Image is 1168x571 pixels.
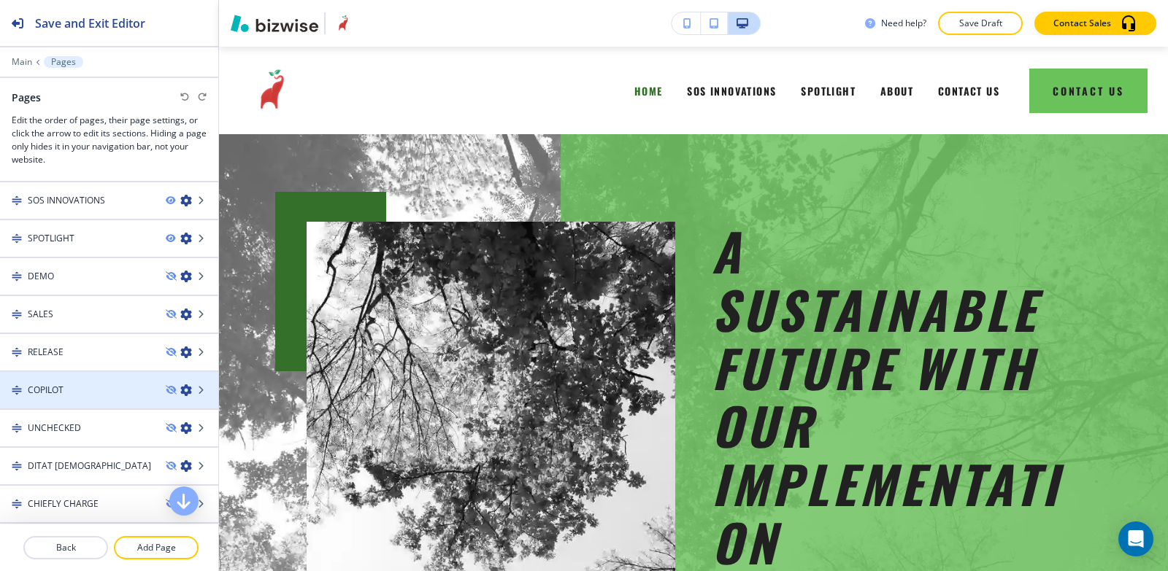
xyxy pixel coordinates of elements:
span: SOS INNOVATIONS [687,83,776,98]
span: HOME [634,83,663,98]
h4: SOS INNOVATIONS [28,194,105,207]
img: Drag [12,271,22,281]
p: Save Draft [957,17,1004,30]
img: Drag [12,423,22,433]
h4: UNCHECKED [28,422,81,435]
img: Drag [12,195,22,206]
h4: DEMO [28,270,54,283]
img: Drag [12,461,22,471]
h2: Pages [12,90,41,105]
img: Your Logo [331,12,355,35]
p: Pages [51,57,76,67]
h3: Edit the order of pages, their page settings, or click the arrow to edit its sections. Hiding a p... [12,114,207,166]
p: Add Page [115,541,197,554]
button: Add Page [114,536,199,559]
button: Contact Sales [1034,12,1156,35]
span: SPOTLIGHT [801,83,856,98]
p: Contact Sales [1053,17,1111,30]
h4: DITAT [DEMOGRAPHIC_DATA] [28,459,151,473]
h4: CHIEFLY CHARGE [28,497,99,510]
div: Open Intercom Messenger [1118,521,1153,556]
img: Drag [12,499,22,509]
button: Save Draft [938,12,1023,35]
button: Back [23,536,108,559]
h4: RELEASE [28,346,64,359]
img: Bizwise Logo [231,15,318,32]
img: Drag [12,233,22,244]
img: PPE Plant [241,60,302,121]
button: Main [12,57,32,67]
span: ABOUT [880,83,913,98]
h2: Save and Exit Editor [35,15,145,32]
h3: Need help? [881,17,926,30]
button: Pages [44,56,83,68]
h4: COPILOT [28,384,64,397]
img: Drag [12,309,22,319]
img: Drag [12,385,22,395]
span: CONTACT US [938,83,999,98]
h4: SPOTLIGHT [28,232,74,245]
img: Drag [12,347,22,357]
button: Contact Us [1029,69,1148,113]
p: Back [25,541,107,554]
h4: SALES [28,308,53,321]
